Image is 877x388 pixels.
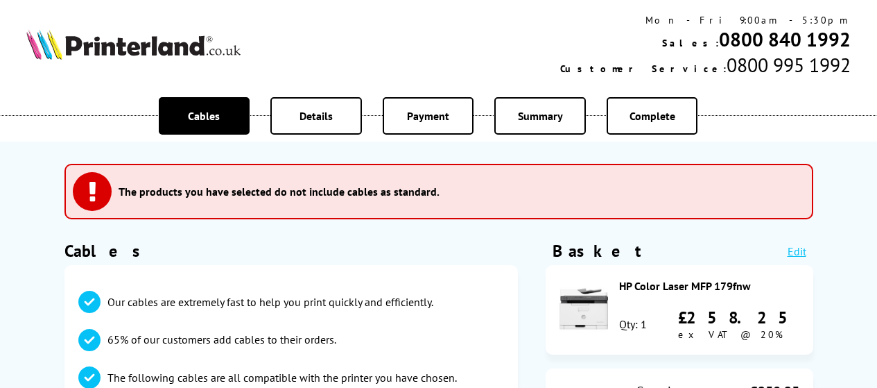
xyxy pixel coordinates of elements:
div: Qty: 1 [619,317,647,331]
p: The following cables are all compatible with the printer you have chosen. [107,370,457,385]
p: 65% of our customers add cables to their orders. [107,332,336,347]
span: Customer Service: [560,62,727,75]
span: Sales: [662,37,719,49]
span: Complete [629,109,675,123]
img: HP Color Laser MFP 179fnw [559,285,608,333]
div: Basket [553,240,643,262]
div: Mon - Fri 9:00am - 5:30pm [560,14,851,26]
span: 0800 995 1992 [727,52,851,78]
h3: The products you have selected do not include cables as standard. [119,185,440,199]
span: Payment [407,109,449,123]
div: £258.25 [678,307,799,328]
h1: Cables [64,240,518,262]
span: Cables [188,109,220,123]
p: Our cables are extremely fast to help you print quickly and efficiently. [107,294,433,310]
div: HP Color Laser MFP 179fnw [619,279,799,293]
span: Summary [518,109,563,123]
a: Edit [788,244,806,258]
img: Printerland Logo [26,29,241,60]
a: 0800 840 1992 [719,26,851,52]
span: Details [299,109,333,123]
span: ex VAT @ 20% [678,328,783,341]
